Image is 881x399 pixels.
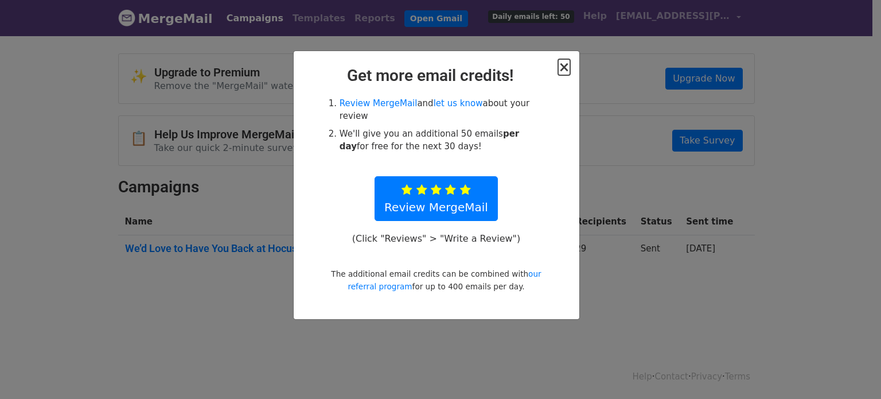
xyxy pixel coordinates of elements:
li: We'll give you an additional 50 emails for free for the next 30 days! [340,127,546,153]
span: × [558,59,570,75]
a: let us know [434,98,483,109]
small: The additional email credits can be combined with for up to 400 emails per day. [331,269,541,291]
a: Review MergeMail [375,176,498,221]
li: and about your review [340,97,546,123]
strong: per day [340,129,519,152]
h2: Get more email credits! [303,66,570,86]
p: (Click "Reviews" > "Write a Review") [346,233,526,245]
a: our referral program [348,269,541,291]
iframe: Chat Widget [824,344,881,399]
a: Review MergeMail [340,98,418,109]
button: Close [558,60,570,74]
